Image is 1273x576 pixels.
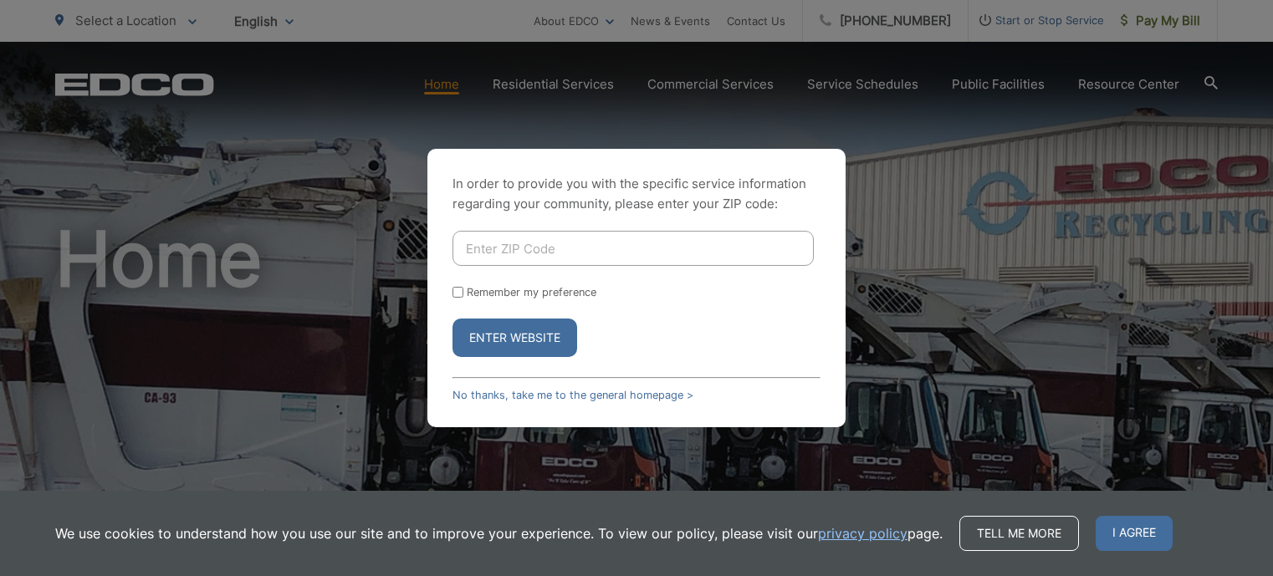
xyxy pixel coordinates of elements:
[452,389,693,401] a: No thanks, take me to the general homepage >
[452,174,821,214] p: In order to provide you with the specific service information regarding your community, please en...
[452,231,814,266] input: Enter ZIP Code
[818,523,907,543] a: privacy policy
[452,319,577,357] button: Enter Website
[467,286,596,298] label: Remember my preference
[1096,516,1173,551] span: I agree
[959,516,1079,551] a: Tell me more
[55,523,943,543] p: We use cookies to understand how you use our site and to improve your experience. To view our pol...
